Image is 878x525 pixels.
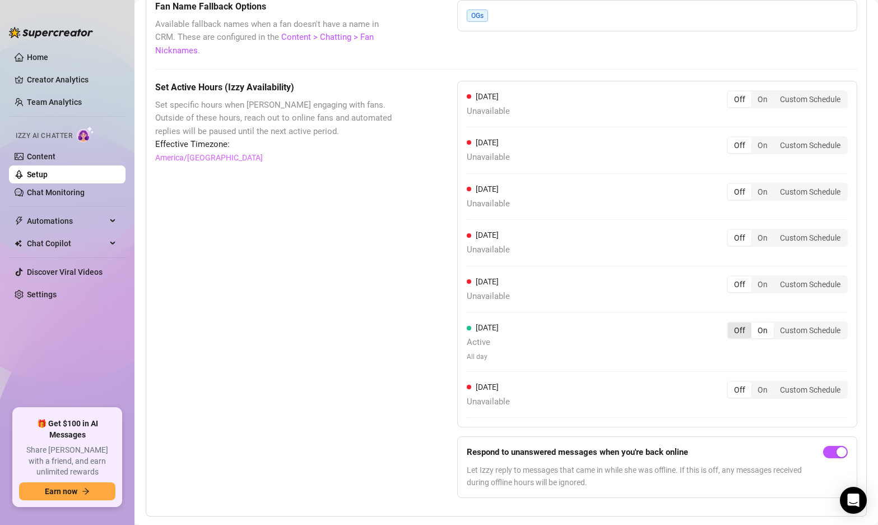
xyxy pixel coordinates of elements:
[751,184,774,200] div: On
[727,275,848,293] div: segmented control
[27,290,57,299] a: Settings
[467,290,510,303] span: Unavailable
[155,18,401,58] span: Available fallback names when a fan doesn't have a name in CRM. These are configured in the .
[155,81,401,94] h5: Set Active Hours (Izzy Availability)
[27,53,48,62] a: Home
[467,243,510,257] span: Unavailable
[467,395,510,409] span: Unavailable
[774,323,847,338] div: Custom Schedule
[27,268,103,277] a: Discover Viral Videos
[751,137,774,153] div: On
[727,136,848,154] div: segmented control
[82,487,90,495] span: arrow-right
[467,352,499,362] span: All day
[727,381,848,399] div: segmented control
[476,323,499,332] span: [DATE]
[27,234,106,252] span: Chat Copilot
[19,418,115,440] span: 🎁 Get $100 in AI Messages
[476,185,499,194] span: [DATE]
[751,230,774,246] div: On
[774,382,847,398] div: Custom Schedule
[155,138,401,151] span: Effective Timezone:
[27,170,48,179] a: Setup
[774,230,847,246] div: Custom Schedule
[19,482,115,500] button: Earn nowarrow-right
[27,71,117,89] a: Creator Analytics
[476,277,499,286] span: [DATE]
[77,126,94,142] img: AI Chatter
[751,277,774,292] div: On
[774,137,847,153] div: Custom Schedule
[476,92,499,101] span: [DATE]
[840,487,867,514] div: Open Intercom Messenger
[467,447,688,457] strong: Respond to unanswered messages when you're back online
[728,184,751,200] div: Off
[751,382,774,398] div: On
[467,197,510,211] span: Unavailable
[728,91,751,107] div: Off
[751,323,774,338] div: On
[728,230,751,246] div: Off
[728,323,751,338] div: Off
[751,91,774,107] div: On
[15,217,24,225] span: thunderbolt
[45,487,77,496] span: Earn now
[476,138,499,147] span: [DATE]
[728,277,751,292] div: Off
[774,184,847,200] div: Custom Schedule
[728,382,751,398] div: Off
[27,188,85,197] a: Chat Monitoring
[774,277,847,292] div: Custom Schedule
[9,27,93,38] img: logo-BBDzfeDw.svg
[467,105,510,118] span: Unavailable
[467,10,488,22] span: OGs
[467,336,499,349] span: Active
[467,151,510,164] span: Unavailable
[19,445,115,478] span: Share [PERSON_NAME] with a friend, and earn unlimited rewards
[728,137,751,153] div: Off
[155,99,401,139] span: Set specific hours when [PERSON_NAME] engaging with fans. Outside of these hours, reach out to on...
[727,183,848,201] div: segmented control
[727,321,848,339] div: segmented control
[476,383,499,392] span: [DATE]
[16,131,72,141] span: Izzy AI Chatter
[476,231,499,240] span: [DATE]
[27,98,82,107] a: Team Analytics
[727,229,848,247] div: segmented control
[27,212,106,230] span: Automations
[15,240,22,247] img: Chat Copilot
[774,91,847,107] div: Custom Schedule
[155,151,263,164] a: America/[GEOGRAPHIC_DATA]
[467,464,819,489] span: Let Izzy reply to messages that came in while she was offline. If this is off, any messages recei...
[727,90,848,108] div: segmented control
[27,152,55,161] a: Content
